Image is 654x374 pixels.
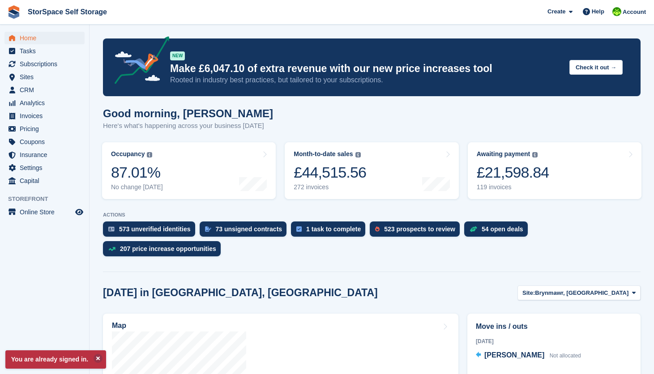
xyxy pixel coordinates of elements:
a: menu [4,110,85,122]
span: Sites [20,71,73,83]
span: Insurance [20,149,73,161]
div: Occupancy [111,150,145,158]
a: menu [4,174,85,187]
h1: Good morning, [PERSON_NAME] [103,107,273,119]
img: task-75834270c22a3079a89374b754ae025e5fb1db73e45f91037f5363f120a921f8.svg [296,226,302,232]
a: menu [4,97,85,109]
a: menu [4,136,85,148]
a: Month-to-date sales £44,515.56 272 invoices [285,142,458,199]
span: Pricing [20,123,73,135]
div: 87.01% [111,163,163,182]
div: 73 unsigned contracts [216,225,282,233]
a: [PERSON_NAME] Not allocated [476,350,581,361]
a: menu [4,161,85,174]
span: [PERSON_NAME] [484,351,544,359]
div: 272 invoices [294,183,366,191]
span: Home [20,32,73,44]
span: Help [592,7,604,16]
img: icon-info-grey-7440780725fd019a000dd9b08b2336e03edf1995a4989e88bcd33f0948082b44.svg [532,152,538,157]
div: NEW [170,51,185,60]
span: CRM [20,84,73,96]
p: Make £6,047.10 of extra revenue with our new price increases tool [170,62,562,75]
div: 523 prospects to review [384,225,455,233]
img: icon-info-grey-7440780725fd019a000dd9b08b2336e03edf1995a4989e88bcd33f0948082b44.svg [147,152,152,157]
span: Create [547,7,565,16]
a: menu [4,206,85,218]
img: prospect-51fa495bee0391a8d652442698ab0144808aea92771e9ea1ae160a38d050c398.svg [375,226,380,232]
span: Site: [522,289,535,297]
a: Occupancy 87.01% No change [DATE] [102,142,276,199]
a: menu [4,84,85,96]
img: verify_identity-adf6edd0f0f0b5bbfe63781bf79b02c33cf7c696d77639b501bdc392416b5a36.svg [108,226,115,232]
a: StorSpace Self Storage [24,4,111,19]
span: Subscriptions [20,58,73,70]
a: 73 unsigned contracts [200,221,291,241]
span: Not allocated [550,353,581,359]
p: You are already signed in. [5,350,106,369]
a: Preview store [74,207,85,217]
div: No change [DATE] [111,183,163,191]
span: Account [623,8,646,17]
span: Analytics [20,97,73,109]
a: menu [4,149,85,161]
button: Check it out → [569,60,623,75]
a: Awaiting payment £21,598.84 119 invoices [468,142,641,199]
img: paul catt [612,7,621,16]
a: menu [4,123,85,135]
button: Site: Brynmawr, [GEOGRAPHIC_DATA] [517,285,641,300]
a: menu [4,58,85,70]
a: 54 open deals [464,221,532,241]
span: Settings [20,161,73,174]
p: Rooted in industry best practices, but tailored to your subscriptions. [170,75,562,85]
div: 119 invoices [477,183,549,191]
div: 1 task to complete [306,225,361,233]
div: 573 unverified identities [119,225,191,233]
span: Brynmawr, [GEOGRAPHIC_DATA] [535,289,628,297]
a: 523 prospects to review [370,221,464,241]
span: Storefront [8,195,89,204]
div: 54 open deals [482,225,523,233]
h2: Move ins / outs [476,321,632,332]
a: 1 task to complete [291,221,370,241]
a: menu [4,32,85,44]
a: 207 price increase opportunities [103,241,225,261]
h2: [DATE] in [GEOGRAPHIC_DATA], [GEOGRAPHIC_DATA] [103,287,378,299]
span: Tasks [20,45,73,57]
span: Coupons [20,136,73,148]
img: stora-icon-8386f47178a22dfd0bd8f6a31ec36ba5ce8667c1dd55bd0f319d3a0aa187defe.svg [7,5,21,19]
div: £44,515.56 [294,163,366,182]
p: ACTIONS [103,212,641,218]
img: price_increase_opportunities-93ffe204e8149a01c8c9dc8f82e8f89637d9d84a8eef4429ea346261dce0b2c0.svg [108,247,115,251]
span: Online Store [20,206,73,218]
div: [DATE] [476,337,632,345]
span: Capital [20,174,73,187]
p: Here's what's happening across your business [DATE] [103,121,273,131]
a: menu [4,71,85,83]
img: price-adjustments-announcement-icon-8257ccfd72463d97f412b2fc003d46551f7dbcb40ab6d574587a9cd5c0d94... [107,36,170,87]
img: contract_signature_icon-13c848040528278c33f63329250d36e43548de30e8caae1d1a13099fd9432cc5.svg [205,226,211,232]
span: Invoices [20,110,73,122]
a: 573 unverified identities [103,221,200,241]
img: icon-info-grey-7440780725fd019a000dd9b08b2336e03edf1995a4989e88bcd33f0948082b44.svg [355,152,361,157]
div: Awaiting payment [477,150,530,158]
div: 207 price increase opportunities [120,245,216,252]
img: deal-1b604bf984904fb50ccaf53a9ad4b4a5d6e5aea283cecdc64d6e3604feb123c2.svg [470,226,477,232]
div: £21,598.84 [477,163,549,182]
h2: Map [112,322,126,330]
a: menu [4,45,85,57]
div: Month-to-date sales [294,150,353,158]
